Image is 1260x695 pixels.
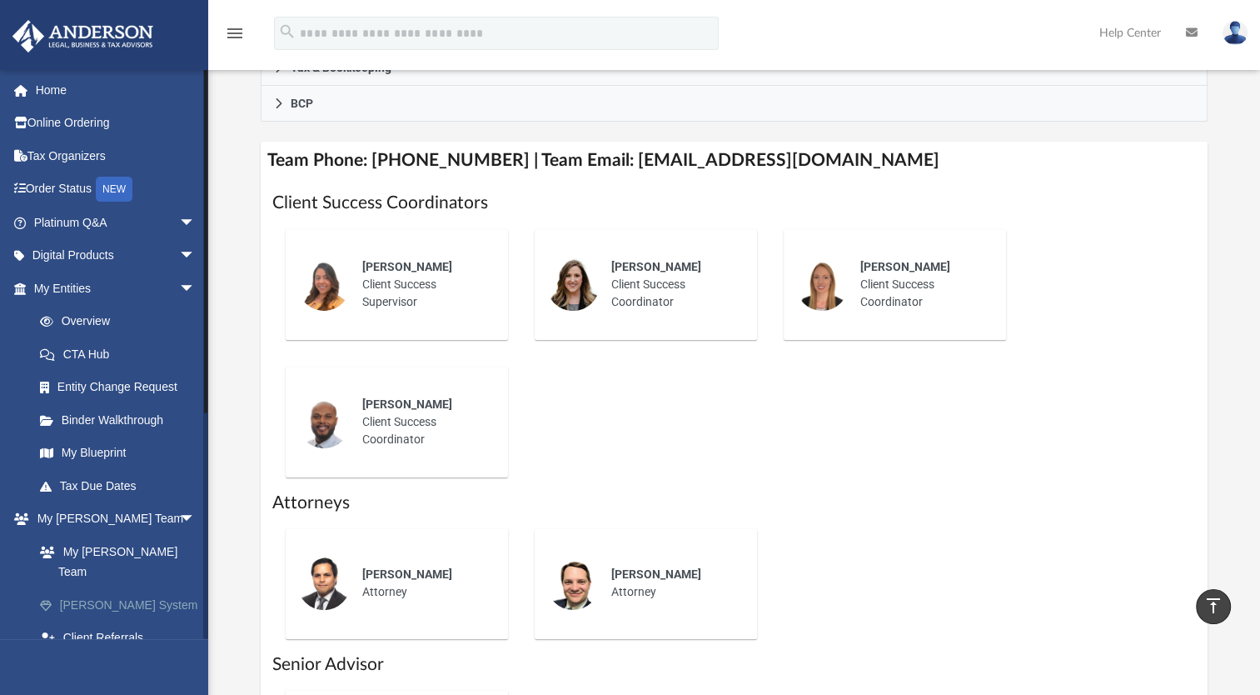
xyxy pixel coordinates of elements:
a: Overview [23,305,221,338]
img: thumbnail [297,557,351,610]
h1: Attorneys [272,491,1196,515]
a: My [PERSON_NAME] Teamarrow_drop_down [12,502,221,536]
div: Client Success Supervisor [351,247,496,322]
a: Order StatusNEW [12,172,221,207]
span: [PERSON_NAME] [362,260,452,273]
span: arrow_drop_down [179,502,212,537]
img: User Pic [1223,21,1248,45]
a: menu [225,32,245,43]
span: BCP [291,97,313,109]
span: [PERSON_NAME] [860,260,950,273]
a: Digital Productsarrow_drop_down [12,239,221,272]
div: Client Success Coordinator [849,247,994,322]
div: Attorney [351,554,496,612]
a: My [PERSON_NAME] Team [23,535,212,588]
span: [PERSON_NAME] [362,567,452,581]
span: [PERSON_NAME] [611,260,701,273]
i: search [278,22,296,41]
i: vertical_align_top [1203,596,1223,616]
img: thumbnail [546,557,600,610]
div: Client Success Coordinator [600,247,745,322]
img: Anderson Advisors Platinum Portal [7,20,158,52]
a: Entity Change Request [23,371,221,404]
h4: Team Phone: [PHONE_NUMBER] | Team Email: [EMAIL_ADDRESS][DOMAIN_NAME] [261,142,1208,179]
div: Attorney [600,554,745,612]
span: arrow_drop_down [179,272,212,306]
span: arrow_drop_down [179,206,212,240]
a: BCP [261,86,1208,122]
div: Client Success Coordinator [351,384,496,460]
div: NEW [96,177,132,202]
a: Online Ordering [12,107,221,140]
a: [PERSON_NAME] System [23,588,221,622]
a: My Entitiesarrow_drop_down [12,272,221,305]
a: Platinum Q&Aarrow_drop_down [12,206,221,239]
img: thumbnail [546,257,600,311]
a: Home [12,73,221,107]
a: vertical_align_top [1196,589,1231,624]
span: arrow_drop_down [179,239,212,273]
img: thumbnail [795,257,849,311]
a: Tax Organizers [12,139,221,172]
span: [PERSON_NAME] [611,567,701,581]
a: Binder Walkthrough [23,403,221,437]
img: thumbnail [297,395,351,448]
a: CTA Hub [23,337,221,371]
a: My Blueprint [23,437,212,470]
span: Tax & Bookkeeping [291,62,391,73]
a: Client Referrals [23,622,221,655]
h1: Senior Advisor [272,652,1196,677]
span: [PERSON_NAME] [362,397,452,411]
a: Tax Due Dates [23,469,221,502]
i: menu [225,23,245,43]
h1: Client Success Coordinators [272,191,1196,215]
img: thumbnail [297,257,351,311]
